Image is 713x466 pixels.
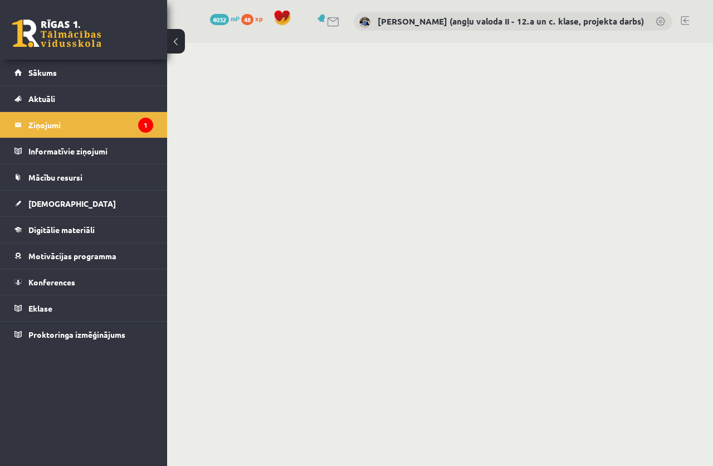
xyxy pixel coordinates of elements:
[14,60,153,85] a: Sākums
[12,20,101,47] a: Rīgas 1. Tālmācības vidusskola
[14,295,153,321] a: Eklase
[210,14,229,25] span: 4032
[14,217,153,242] a: Digitālie materiāli
[14,112,153,138] a: Ziņojumi1
[14,86,153,111] a: Aktuāli
[138,118,153,133] i: 1
[241,14,253,25] span: 48
[28,329,125,339] span: Proktoringa izmēģinājums
[28,303,52,313] span: Eklase
[359,17,370,28] img: Katrīne Laizāne (angļu valoda II - 12.a un c. klase, projekta darbs)
[28,277,75,287] span: Konferences
[14,191,153,216] a: [DEMOGRAPHIC_DATA]
[28,112,153,138] legend: Ziņojumi
[14,269,153,295] a: Konferences
[255,14,262,23] span: xp
[28,198,116,208] span: [DEMOGRAPHIC_DATA]
[14,243,153,269] a: Motivācijas programma
[14,322,153,347] a: Proktoringa izmēģinājums
[28,225,95,235] span: Digitālie materiāli
[241,14,268,23] a: 48 xp
[28,94,55,104] span: Aktuāli
[28,138,153,164] legend: Informatīvie ziņojumi
[14,138,153,164] a: Informatīvie ziņojumi
[210,14,240,23] a: 4032 mP
[28,172,82,182] span: Mācību resursi
[28,251,116,261] span: Motivācijas programma
[378,16,644,27] a: [PERSON_NAME] (angļu valoda II - 12.a un c. klase, projekta darbs)
[14,164,153,190] a: Mācību resursi
[231,14,240,23] span: mP
[28,67,57,77] span: Sākums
